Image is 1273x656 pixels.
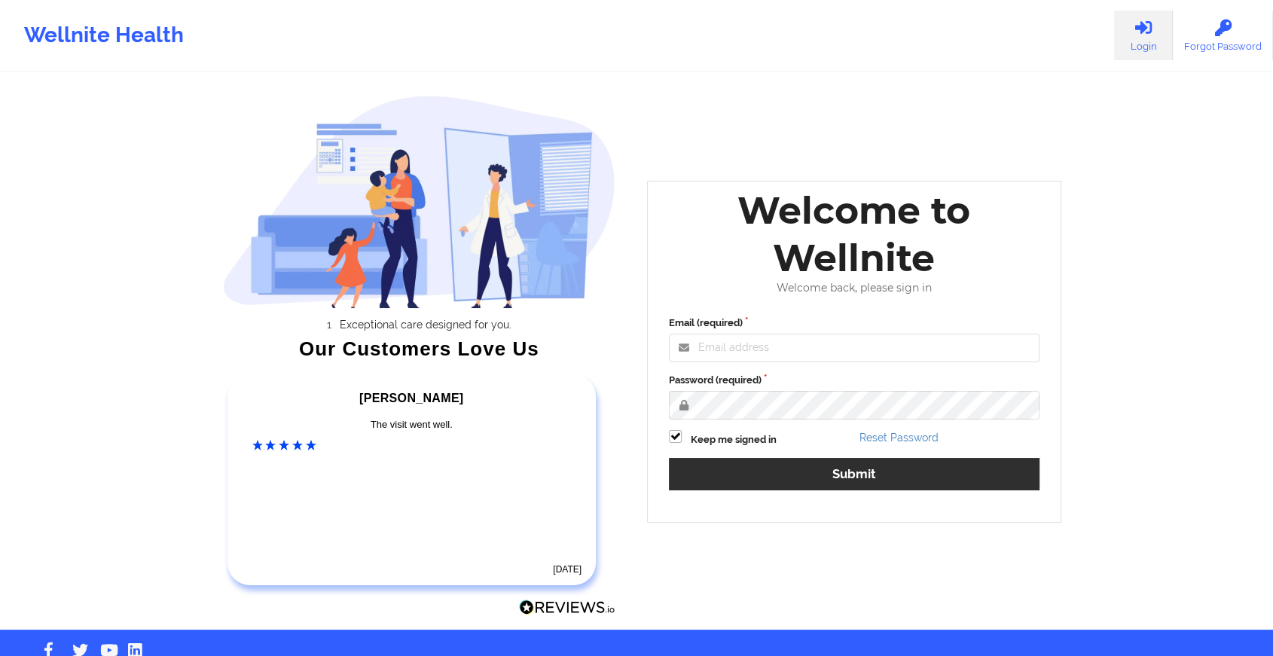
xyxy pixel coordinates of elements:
a: Reviews.io Logo [519,600,615,619]
img: wellnite-auth-hero_200.c722682e.png [223,95,616,308]
label: Keep me signed in [691,432,777,447]
div: Welcome back, please sign in [658,282,1050,294]
input: Email address [669,334,1039,362]
label: Password (required) [669,373,1039,388]
img: Reviews.io Logo [519,600,615,615]
button: Submit [669,458,1039,490]
div: Our Customers Love Us [223,341,616,356]
label: Email (required) [669,316,1039,331]
div: Welcome to Wellnite [658,187,1050,282]
a: Login [1114,11,1173,60]
li: Exceptional care designed for you. [236,319,615,331]
span: [PERSON_NAME] [359,392,463,404]
a: Reset Password [859,432,939,444]
time: [DATE] [553,564,582,575]
div: The visit went well. [252,417,572,432]
a: Forgot Password [1173,11,1273,60]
